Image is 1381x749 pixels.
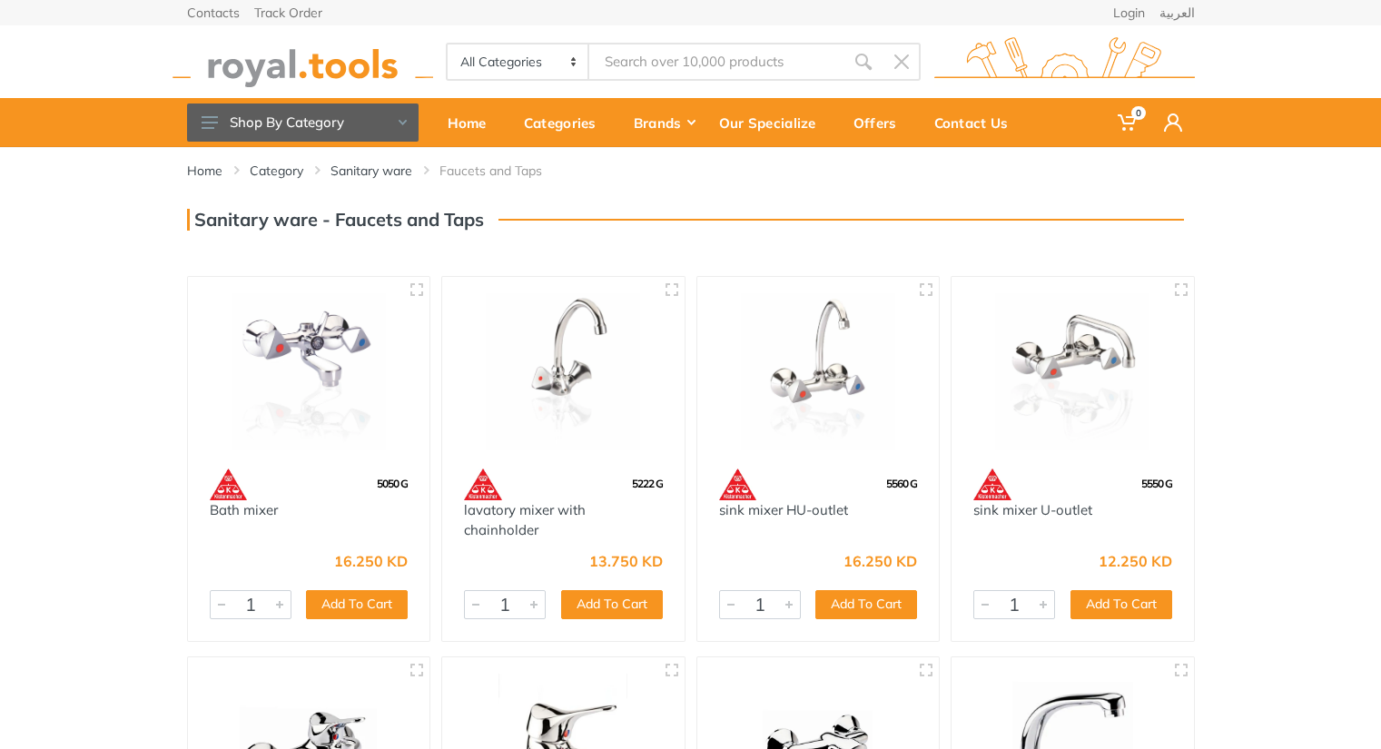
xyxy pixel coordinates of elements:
button: Add To Cart [815,590,917,619]
a: Home [187,162,222,180]
div: Our Specialize [706,103,841,142]
a: sink mixer HU-outlet [719,501,848,518]
div: Contact Us [922,103,1033,142]
span: 5560 G [886,477,917,490]
h3: Sanitary ware - Faucets and Taps [187,209,484,231]
a: Track Order [254,6,322,19]
a: sink mixer U-outlet [973,501,1092,518]
img: royal.tools Logo [173,37,433,87]
div: 13.750 KD [589,554,663,568]
select: Category [448,44,590,79]
img: Royal Tools - lavatory mixer with chainholder [459,293,668,450]
a: 0 [1105,98,1151,147]
button: Add To Cart [561,590,663,619]
img: 61.webp [210,468,248,500]
a: Bath mixer [210,501,278,518]
a: Home [435,98,511,147]
div: Categories [511,103,621,142]
a: Login [1113,6,1145,19]
span: 5550 G [1141,477,1172,490]
a: Categories [511,98,621,147]
img: 61.webp [464,468,502,500]
li: Faucets and Taps [439,162,569,180]
span: 5050 G [377,477,408,490]
img: royal.tools Logo [934,37,1195,87]
img: Royal Tools - sink mixer HU-outlet [714,293,923,450]
button: Add To Cart [306,590,408,619]
div: Home [435,103,511,142]
span: 5222 G [632,477,663,490]
div: Offers [841,103,922,142]
img: Royal Tools - sink mixer U-outlet [968,293,1178,450]
img: Royal Tools - Bath mixer [204,293,414,450]
a: Contacts [187,6,240,19]
button: Shop By Category [187,103,419,142]
img: 61.webp [719,468,757,500]
a: lavatory mixer with chainholder [464,501,586,539]
a: Our Specialize [706,98,841,147]
nav: breadcrumb [187,162,1195,180]
a: Category [250,162,303,180]
div: Brands [621,103,706,142]
input: Site search [589,43,843,81]
button: Add To Cart [1070,590,1172,619]
a: Sanitary ware [330,162,412,180]
a: Offers [841,98,922,147]
span: 0 [1131,106,1146,120]
div: 16.250 KD [334,554,408,568]
img: 61.webp [973,468,1011,500]
a: Contact Us [922,98,1033,147]
div: 12.250 KD [1099,554,1172,568]
a: العربية [1159,6,1195,19]
div: 16.250 KD [843,554,917,568]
